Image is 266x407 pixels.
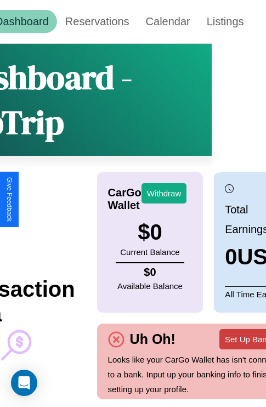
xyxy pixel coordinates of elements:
[117,266,183,279] h4: $ 0
[108,186,142,212] h4: CarGo Wallet
[124,331,181,347] h4: Uh Oh!
[142,183,187,203] button: Withdraw
[120,220,179,245] h3: $ 0
[57,10,138,33] a: Reservations
[199,10,252,33] a: Listings
[11,370,37,396] div: Open Intercom Messenger
[117,279,183,293] p: Available Balance
[5,177,13,222] div: Give Feedback
[138,10,199,33] a: Calendar
[120,245,179,259] p: Current Balance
